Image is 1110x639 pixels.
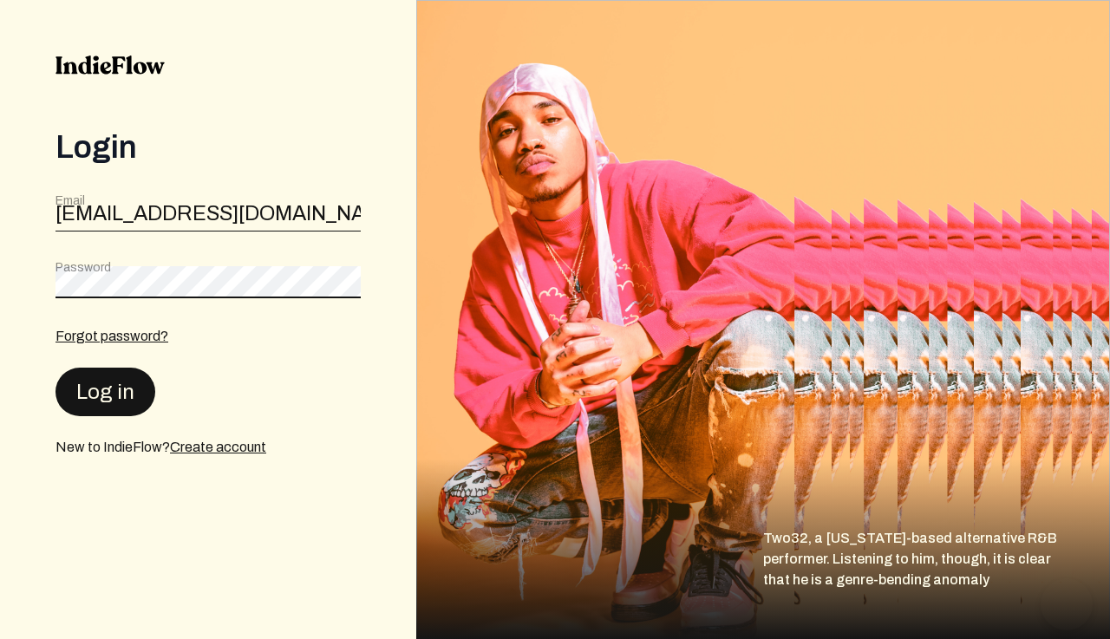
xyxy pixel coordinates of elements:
[55,55,165,75] img: indieflow-logo-black.svg
[763,528,1110,639] div: Two32, a [US_STATE]-based alternative R&B performer. Listening to him, though, it is clear that h...
[55,329,168,343] a: Forgot password?
[170,440,266,454] a: Create account
[55,437,361,458] div: New to IndieFlow?
[55,130,361,165] div: Login
[55,259,111,277] label: Password
[1041,578,1093,630] iframe: Toggle Customer Support
[55,368,155,416] button: Log in
[55,192,85,210] label: Email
